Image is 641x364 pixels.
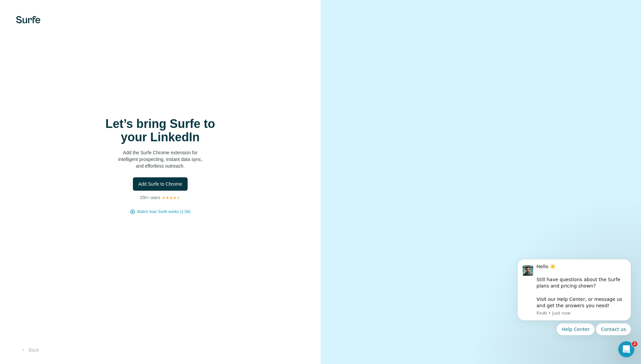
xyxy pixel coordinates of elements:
span: Add Surfe to Chrome [138,181,182,187]
iframe: Intercom notifications message [507,251,641,361]
button: Watch how Surfe works (1:58) [137,209,190,215]
img: Surfe's logo [16,16,40,23]
h1: Let’s bring Surfe to your LinkedIn [93,117,227,144]
iframe: Intercom live chat [618,341,634,357]
button: Back [16,344,44,356]
img: Rating Stars [162,196,181,200]
p: Add the Surfe Chrome extension for intelligent prospecting, instant data sync, and effortless out... [93,149,227,169]
p: 25K+ users [140,195,160,201]
button: Add Surfe to Chrome [133,177,188,191]
span: 2 [632,341,637,347]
